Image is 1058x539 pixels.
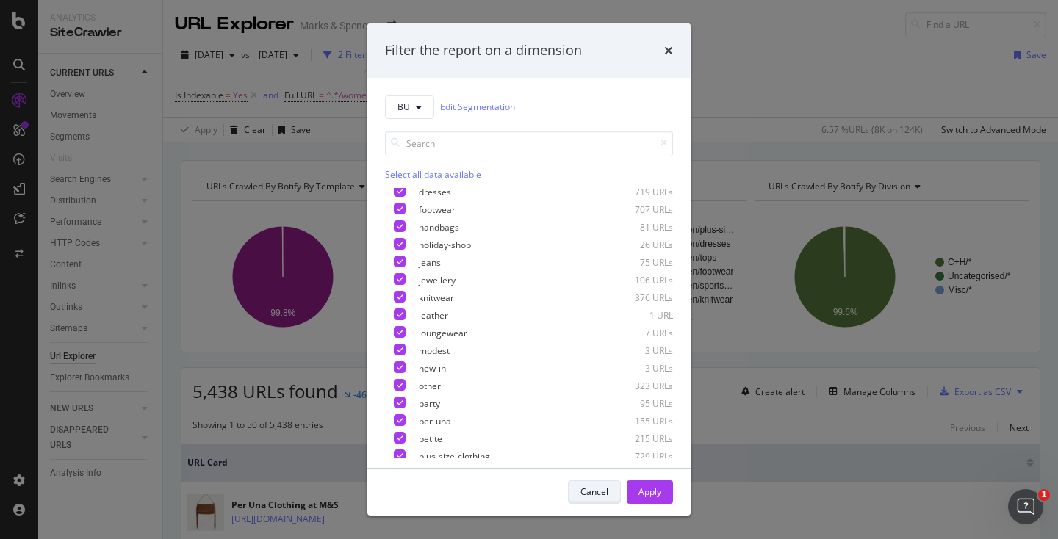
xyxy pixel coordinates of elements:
div: footwear [419,203,456,216]
div: times [664,41,673,60]
div: 81 URLs [601,221,673,234]
div: 3 URLs [601,344,673,357]
div: 3 URLs [601,362,673,375]
iframe: Intercom live chat [1008,489,1043,524]
button: Apply [627,480,673,504]
div: 7 URLs [601,327,673,339]
div: Cancel [580,485,608,498]
div: per-una [419,415,451,427]
div: petite [419,433,442,445]
div: 106 URLs [601,274,673,286]
div: Select all data available [385,168,673,181]
div: 707 URLs [601,203,673,216]
div: knitwear [419,292,454,304]
div: 75 URLs [601,256,673,269]
div: handbags [419,221,459,234]
div: leather [419,309,448,322]
div: plus-size-clothing [419,450,490,463]
div: 376 URLs [601,292,673,304]
span: BU [397,101,410,113]
a: Edit Segmentation [440,99,515,115]
button: Cancel [568,480,621,504]
div: new-in [419,362,446,375]
div: 95 URLs [601,397,673,410]
div: holiday-shop [419,239,471,251]
div: 215 URLs [601,433,673,445]
div: 1 URL [601,309,673,322]
div: Apply [638,485,661,498]
div: loungewear [419,327,467,339]
div: 155 URLs [601,415,673,427]
div: 323 URLs [601,380,673,392]
div: 729 URLs [601,450,673,463]
div: other [419,380,441,392]
span: 1 [1038,489,1050,501]
div: 26 URLs [601,239,673,251]
div: Filter the report on a dimension [385,41,582,60]
input: Search [385,131,673,156]
div: 719 URLs [601,186,673,198]
div: modal [367,23,691,516]
button: BU [385,95,434,119]
div: dresses [419,186,451,198]
div: modest [419,344,450,357]
div: party [419,397,440,410]
div: jewellery [419,274,456,286]
div: jeans [419,256,441,269]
